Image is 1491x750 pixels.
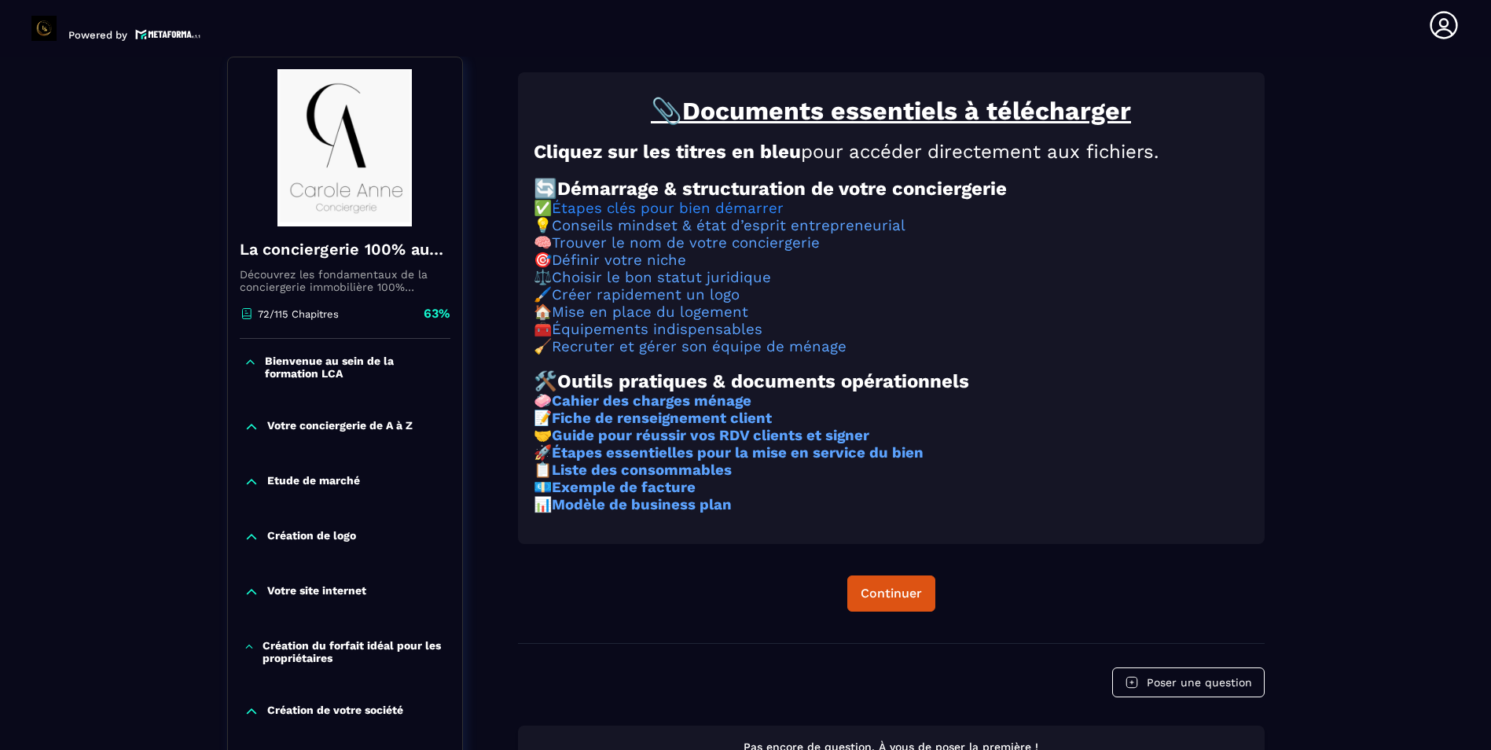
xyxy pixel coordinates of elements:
h3: 🎯 [534,252,1249,269]
h3: 🚀 [534,444,1249,461]
a: Équipements indispensables [552,321,762,338]
u: 📎 [651,96,682,126]
h3: 📊 [534,496,1249,513]
a: Étapes essentielles pour la mise en service du bien [552,444,924,461]
h2: 🔄 [534,178,1249,200]
a: Guide pour réussir vos RDV clients et signer [552,427,869,444]
strong: Cliquez sur les titres en bleu [534,141,801,163]
h3: 🧹 [534,338,1249,355]
a: Mise en place du logement [552,303,748,321]
p: Création de logo [267,529,356,545]
h3: ✅ [534,200,1249,217]
h3: 📋 [534,461,1249,479]
a: Définir votre niche [552,252,686,269]
p: Bienvenue au sein de la formation LCA [265,355,446,380]
a: Fiche de renseignement client [552,410,772,427]
h3: 🖌️ [534,286,1249,303]
h3: 🏠 [534,303,1249,321]
a: Cahier des charges ménage [552,392,751,410]
div: Continuer [861,586,922,601]
a: Créer rapidement un logo [552,286,740,303]
p: Création de votre société [267,704,403,719]
a: Trouver le nom de votre conciergerie [552,234,820,252]
a: Recruter et gérer son équipe de ménage [552,338,846,355]
p: 63% [424,305,450,322]
p: Votre site internet [267,584,366,600]
h3: ⚖️ [534,269,1249,286]
p: Création du forfait idéal pour les propriétaires [263,639,446,664]
p: Découvrez les fondamentaux de la conciergerie immobilière 100% automatisée. Cette formation est c... [240,268,450,293]
a: Modèle de business plan [552,496,732,513]
h2: pour accéder directement aux fichiers. [534,141,1249,163]
h3: 🤝 [534,427,1249,444]
h3: 💶 [534,479,1249,496]
p: 72/115 Chapitres [258,308,339,320]
img: banner [240,69,450,226]
p: Etude de marché [267,474,360,490]
a: Étapes clés pour bien démarrer [552,200,784,217]
h2: 🛠️ [534,370,1249,392]
a: Choisir le bon statut juridique [552,269,771,286]
h3: 📝 [534,410,1249,427]
img: logo [135,28,201,41]
button: Poser une question [1112,667,1265,697]
p: Powered by [68,29,127,41]
strong: Outils pratiques & documents opérationnels [557,370,969,392]
button: Continuer [847,575,935,612]
h3: 🧰 [534,321,1249,338]
h3: 🧼 [534,392,1249,410]
img: logo-branding [31,16,57,41]
h4: La conciergerie 100% automatisée [240,238,450,260]
h3: 🧠 [534,234,1249,252]
strong: Démarrage & structuration de votre conciergerie [557,178,1007,200]
a: Liste des consommables [552,461,732,479]
h3: 💡 [534,217,1249,234]
a: Exemple de facture [552,479,696,496]
p: Votre conciergerie de A à Z [267,419,413,435]
u: Documents essentiels à télécharger [682,96,1131,126]
a: Conseils mindset & état d’esprit entrepreneurial [552,217,905,234]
